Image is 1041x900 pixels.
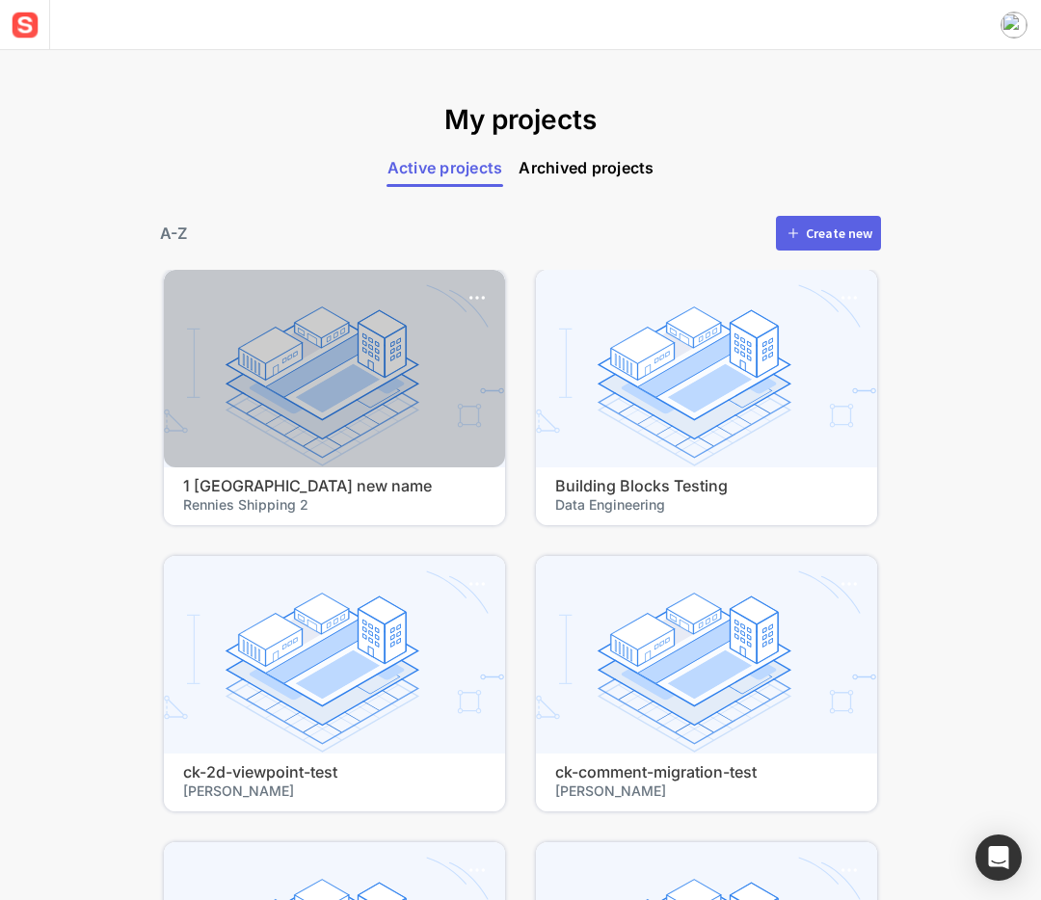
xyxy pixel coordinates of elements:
[555,763,858,781] h4: ck-comment-migration-test
[444,104,597,137] h1: My projects
[160,222,187,245] div: A-Z
[776,216,881,251] button: Create new
[519,156,654,180] span: Archived projects
[183,763,486,781] h4: ck-2d-viewpoint-test
[387,156,503,180] span: Active projects
[183,477,486,495] h4: 1 [GEOGRAPHIC_DATA] new name
[183,781,486,800] span: [PERSON_NAME]
[555,477,858,495] h4: Building Blocks Testing
[183,495,486,514] span: Rennies Shipping 2
[555,781,858,800] span: [PERSON_NAME]
[8,8,42,42] img: sensat
[555,495,858,514] span: Data Engineering
[975,834,1022,881] div: Open Intercom Messenger
[806,226,872,240] div: Create new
